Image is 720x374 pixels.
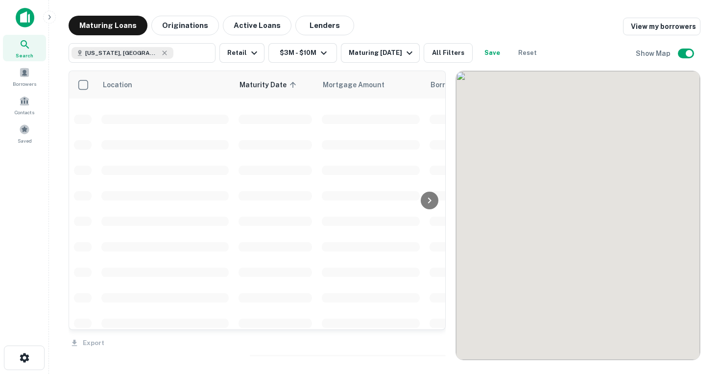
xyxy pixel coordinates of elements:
[3,35,46,61] a: Search
[16,8,34,27] img: capitalize-icon.png
[13,80,36,88] span: Borrowers
[96,71,234,99] th: Location
[323,79,397,91] span: Mortgage Amount
[223,16,291,35] button: Active Loans
[295,16,354,35] button: Lenders
[3,92,46,118] a: Contacts
[268,43,337,63] button: $3M - $10M
[512,43,543,63] button: Reset
[234,71,317,99] th: Maturity Date
[18,137,32,145] span: Saved
[477,43,508,63] button: Save your search to get updates of matches that match your search criteria.
[317,71,425,99] th: Mortgage Amount
[341,43,420,63] button: Maturing [DATE]
[424,43,473,63] button: All Filters
[456,71,700,360] div: 0 0
[102,79,132,91] span: Location
[85,49,159,57] span: [US_STATE], [GEOGRAPHIC_DATA]
[219,43,264,63] button: Retail
[15,108,34,116] span: Contacts
[151,16,219,35] button: Originations
[623,18,700,35] a: View my borrowers
[636,48,672,59] h6: Show Map
[349,47,415,59] div: Maturing [DATE]
[240,79,299,91] span: Maturity Date
[69,16,147,35] button: Maturing Loans
[3,120,46,147] a: Saved
[16,51,33,59] span: Search
[671,264,720,311] iframe: Chat Widget
[3,63,46,90] a: Borrowers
